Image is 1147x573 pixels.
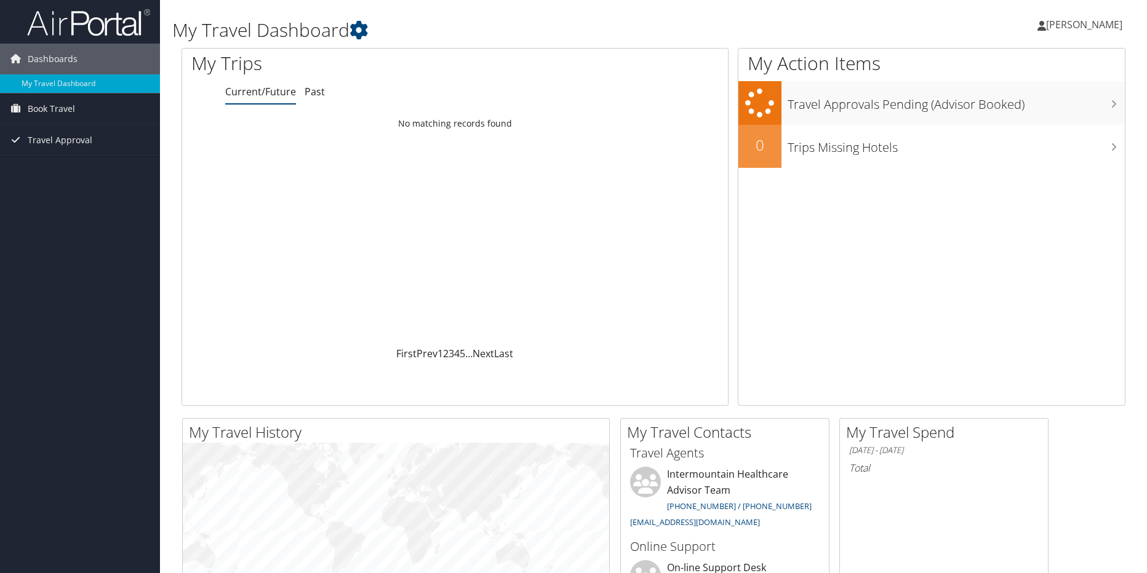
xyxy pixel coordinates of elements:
[438,347,443,360] a: 1
[443,347,449,360] a: 2
[1046,18,1122,31] span: [PERSON_NAME]
[172,17,814,43] h1: My Travel Dashboard
[465,347,473,360] span: …
[624,467,826,532] li: Intermountain Healthcare Advisor Team
[396,347,417,360] a: First
[849,445,1039,456] h6: [DATE] - [DATE]
[630,516,760,528] a: [EMAIL_ADDRESS][DOMAIN_NAME]
[630,445,820,462] h3: Travel Agents
[738,50,1125,76] h1: My Action Items
[27,8,150,37] img: airportal-logo.png
[182,113,728,135] td: No matching records found
[738,125,1125,168] a: 0Trips Missing Hotels
[846,422,1048,443] h2: My Travel Spend
[1037,6,1135,43] a: [PERSON_NAME]
[667,500,812,512] a: [PHONE_NUMBER] / [PHONE_NUMBER]
[189,422,609,443] h2: My Travel History
[788,133,1125,156] h3: Trips Missing Hotels
[738,81,1125,125] a: Travel Approvals Pending (Advisor Booked)
[630,538,820,555] h3: Online Support
[191,50,491,76] h1: My Trips
[494,347,513,360] a: Last
[28,125,92,156] span: Travel Approval
[305,85,325,98] a: Past
[473,347,494,360] a: Next
[738,135,781,156] h2: 0
[28,44,78,74] span: Dashboards
[627,422,829,443] h2: My Travel Contacts
[417,347,438,360] a: Prev
[28,93,75,124] span: Book Travel
[454,347,460,360] a: 4
[449,347,454,360] a: 3
[849,461,1039,475] h6: Total
[460,347,465,360] a: 5
[788,90,1125,113] h3: Travel Approvals Pending (Advisor Booked)
[225,85,296,98] a: Current/Future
